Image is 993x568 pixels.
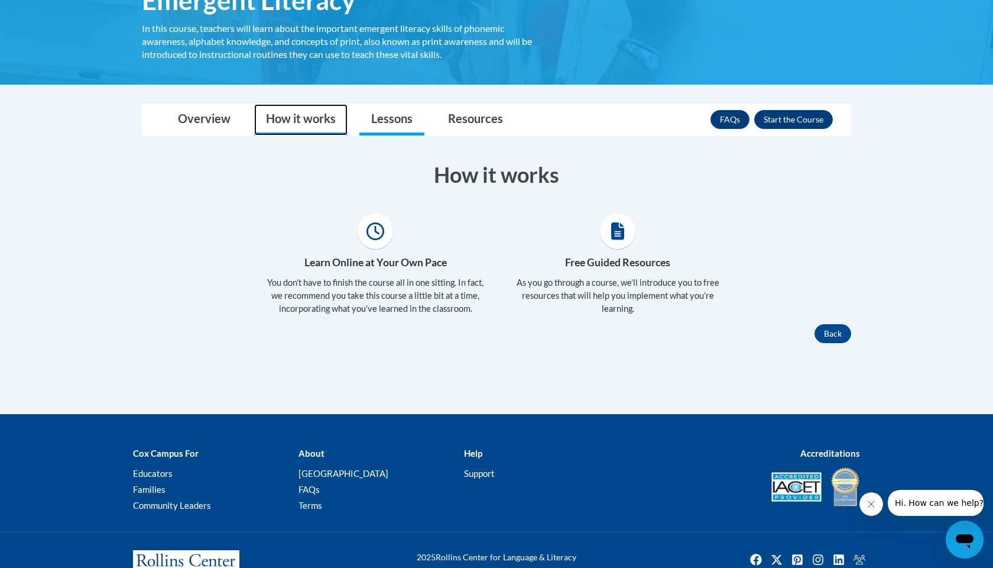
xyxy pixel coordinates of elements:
[505,276,730,315] p: As you go through a course, we’ll introduce you to free resources that will help you implement wh...
[142,160,851,189] h3: How it works
[800,448,860,459] b: Accreditations
[464,468,495,479] a: Support
[771,472,822,502] img: Accredited IACET® Provider
[133,484,165,495] a: Families
[254,104,348,135] a: How it works
[298,468,388,479] a: [GEOGRAPHIC_DATA]
[888,490,984,516] iframe: Message from company
[417,552,436,562] span: 2025
[142,22,550,61] div: In this course, teachers will learn about the important emergent literacy skills of phonemic awar...
[166,104,242,135] a: Overview
[263,276,488,315] p: You don’t have to finish the course all in one sitting. In fact, we recommend you take this cours...
[754,110,833,129] button: Enroll
[436,104,515,135] a: Resources
[505,255,730,270] h4: Free Guided Resources
[263,255,488,270] h4: Learn Online at Your Own Pace
[814,324,851,343] button: Back
[298,484,320,495] a: FAQs
[946,521,984,559] iframe: Button to launch messaging window
[710,110,749,129] a: FAQs
[298,500,322,511] a: Terms
[830,466,860,508] img: IDA® Accredited
[133,468,173,479] a: Educators
[859,492,883,516] iframe: Close message
[464,448,482,459] b: Help
[298,448,324,459] b: About
[133,500,211,511] a: Community Leaders
[133,448,199,459] b: Cox Campus For
[359,104,424,135] a: Lessons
